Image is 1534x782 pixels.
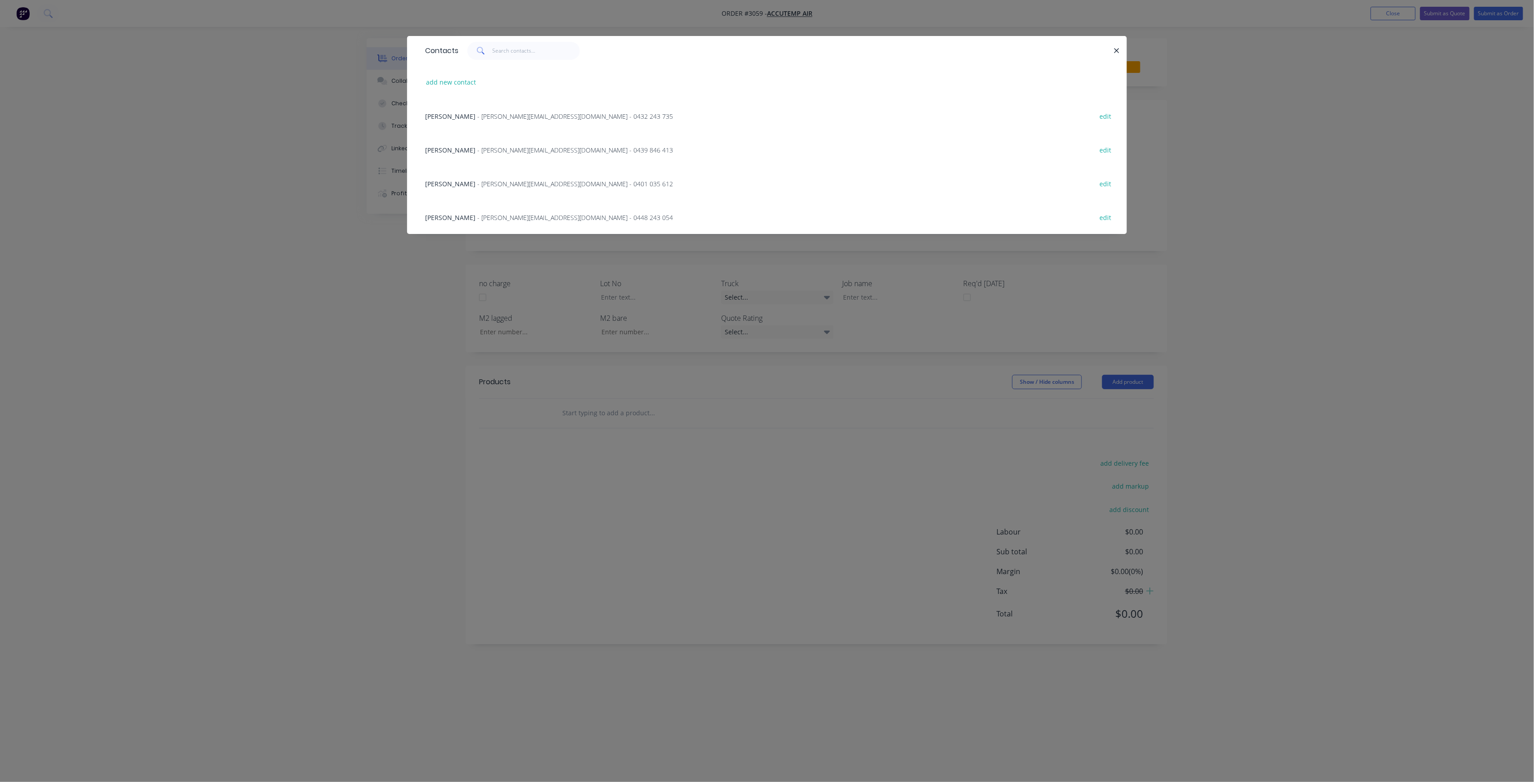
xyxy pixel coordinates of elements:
span: [PERSON_NAME] [425,213,475,222]
span: - [PERSON_NAME][EMAIL_ADDRESS][DOMAIN_NAME] - 0448 243 054 [477,213,673,222]
button: edit [1095,211,1116,223]
button: add new contact [422,76,481,88]
span: - [PERSON_NAME][EMAIL_ADDRESS][DOMAIN_NAME] - 0401 035 612 [477,180,673,188]
input: Search contacts... [493,42,580,60]
div: Contacts [421,36,458,65]
span: - [PERSON_NAME][EMAIL_ADDRESS][DOMAIN_NAME] - 0432 243 735 [477,112,673,121]
span: [PERSON_NAME] [425,146,475,154]
span: - [PERSON_NAME][EMAIL_ADDRESS][DOMAIN_NAME] - 0439 846 413 [477,146,673,154]
button: edit [1095,110,1116,122]
button: edit [1095,144,1116,156]
span: [PERSON_NAME] [425,112,475,121]
span: [PERSON_NAME] [425,180,475,188]
button: edit [1095,177,1116,189]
